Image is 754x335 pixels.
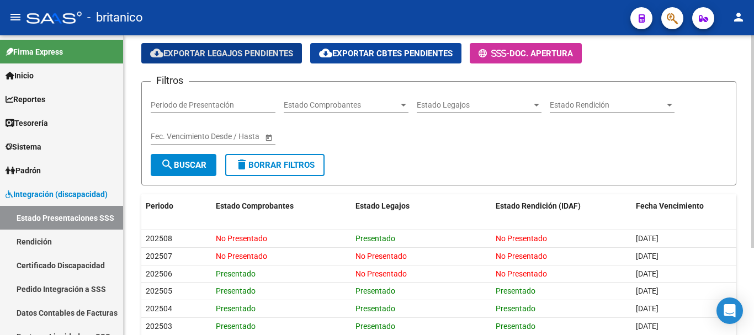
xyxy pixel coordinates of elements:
button: Buscar [151,154,216,176]
input: Fecha inicio [151,132,191,141]
span: - britanico [87,6,143,30]
span: Presentado [355,234,395,243]
span: Integración (discapacidad) [6,188,108,200]
span: Presentado [355,286,395,295]
mat-icon: delete [235,158,248,171]
button: -Doc. Apertura [470,43,582,63]
span: Presentado [496,322,535,331]
span: 202505 [146,286,172,295]
span: No Presentado [496,234,547,243]
span: Presentado [496,286,535,295]
mat-icon: cloud_download [319,46,332,60]
span: 202507 [146,252,172,260]
div: Open Intercom Messenger [716,297,743,324]
span: Fecha Vencimiento [636,201,704,210]
mat-icon: cloud_download [150,46,163,60]
span: Periodo [146,201,173,210]
span: Doc. Apertura [509,49,573,59]
datatable-header-cell: Periodo [141,194,211,218]
span: Estado Rendición (IDAF) [496,201,581,210]
datatable-header-cell: Fecha Vencimiento [631,194,736,218]
mat-icon: search [161,158,174,171]
span: - [479,49,509,59]
span: Estado Comprobantes [284,100,399,110]
span: Padrón [6,164,41,177]
span: [DATE] [636,304,659,313]
span: [DATE] [636,234,659,243]
span: Presentado [216,322,256,331]
span: Presentado [355,304,395,313]
mat-icon: menu [9,10,22,24]
span: 202508 [146,234,172,243]
span: Buscar [161,160,206,170]
span: Estado Legajos [417,100,532,110]
button: Exportar Legajos Pendientes [141,43,302,63]
span: Reportes [6,93,45,105]
datatable-header-cell: Estado Comprobantes [211,194,352,218]
span: [DATE] [636,322,659,331]
span: 202506 [146,269,172,278]
span: No Presentado [216,252,267,260]
span: [DATE] [636,286,659,295]
span: 202503 [146,322,172,331]
input: Fecha fin [200,132,254,141]
span: Inicio [6,70,34,82]
span: Exportar Cbtes Pendientes [319,49,453,59]
datatable-header-cell: Estado Legajos [351,194,491,218]
span: No Presentado [496,252,547,260]
span: [DATE] [636,252,659,260]
span: Estado Legajos [355,201,410,210]
button: Borrar Filtros [225,154,325,176]
mat-icon: person [732,10,745,24]
span: No Presentado [216,234,267,243]
span: 202504 [146,304,172,313]
span: Presentado [496,304,535,313]
span: Sistema [6,141,41,153]
span: Presentado [216,304,256,313]
span: [DATE] [636,269,659,278]
span: Presentado [355,322,395,331]
span: Presentado [216,269,256,278]
span: Estado Rendición [550,100,665,110]
span: Tesorería [6,117,48,129]
span: Exportar Legajos Pendientes [150,49,293,59]
button: Exportar Cbtes Pendientes [310,43,461,63]
span: No Presentado [355,252,407,260]
span: Estado Comprobantes [216,201,294,210]
datatable-header-cell: Estado Rendición (IDAF) [491,194,631,218]
span: No Presentado [496,269,547,278]
span: No Presentado [355,269,407,278]
span: Borrar Filtros [235,160,315,170]
h3: Filtros [151,73,189,88]
button: Open calendar [263,131,274,143]
span: Firma Express [6,46,63,58]
span: Presentado [216,286,256,295]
